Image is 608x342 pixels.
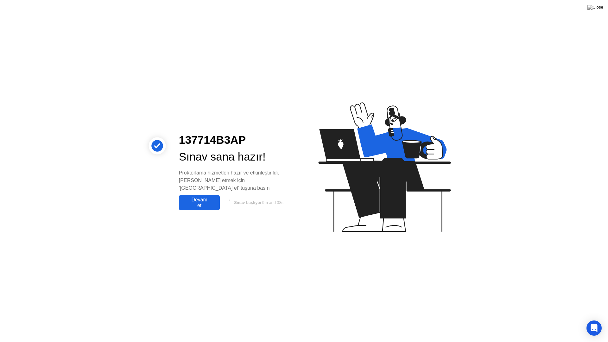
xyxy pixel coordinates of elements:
[179,149,294,165] div: Sınav sana hazır!
[262,200,283,205] span: 9m and 38s
[181,197,218,208] div: Devam et
[179,132,294,149] div: 137714B3AP
[587,5,603,10] img: Close
[223,197,294,209] button: Sınav başlıyor9m and 38s
[586,320,602,336] div: Open Intercom Messenger
[179,195,220,210] button: Devam et
[179,169,294,192] div: Proktorlama hizmetleri hazır ve etkinleştirildi. [PERSON_NAME] etmek için '[GEOGRAPHIC_DATA] et' ...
